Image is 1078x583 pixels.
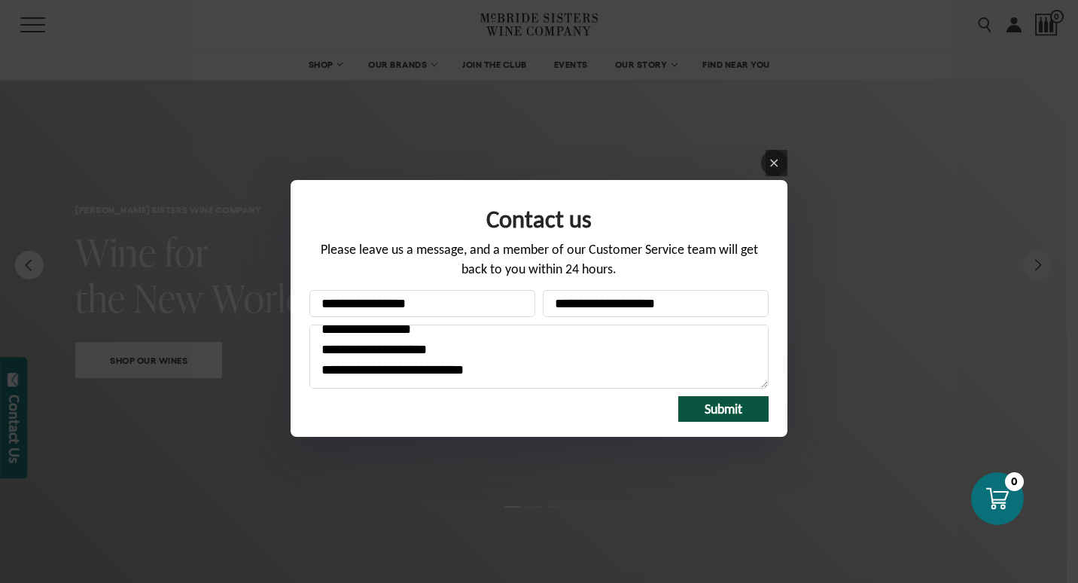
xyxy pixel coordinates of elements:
[486,204,592,234] span: Contact us
[678,396,769,422] button: Submit
[309,240,769,289] div: Please leave us a message, and a member of our Customer Service team will get back to you within ...
[309,325,769,389] textarea: Message
[705,401,742,417] span: Submit
[543,290,769,317] input: Your email
[1005,472,1024,491] div: 0
[309,290,535,317] input: Your name
[309,195,769,240] div: Form title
